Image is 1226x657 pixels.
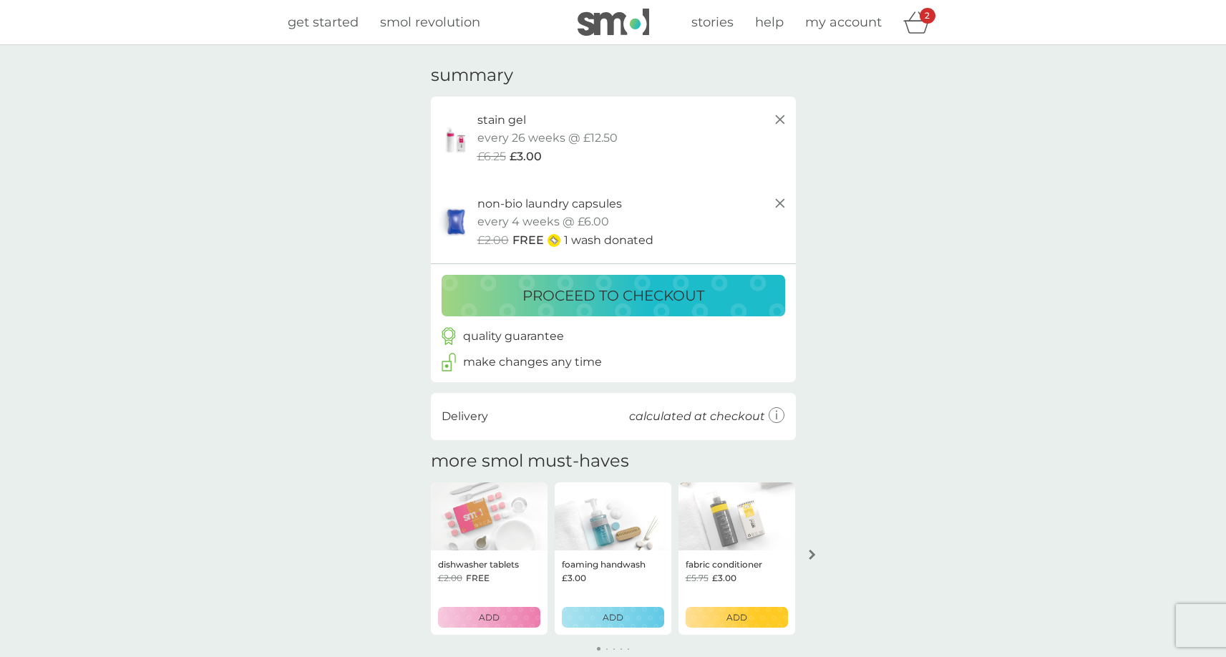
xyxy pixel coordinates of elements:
p: Delivery [442,407,488,426]
p: 1 wash donated [564,231,653,250]
a: get started [288,12,359,33]
p: make changes any time [463,353,602,371]
p: ADD [603,610,623,624]
a: smol revolution [380,12,480,33]
button: ADD [686,607,788,628]
span: £2.00 [477,231,509,250]
img: smol [578,9,649,36]
span: my account [805,14,882,30]
a: help [755,12,784,33]
p: fabric conditioner [686,558,762,571]
span: £2.00 [438,571,462,585]
span: £3.00 [510,147,542,166]
span: £3.00 [712,571,736,585]
p: proceed to checkout [522,284,704,307]
button: ADD [438,607,540,628]
h2: more smol must-haves [431,451,629,472]
button: ADD [562,607,664,628]
p: quality guarantee [463,327,564,346]
p: ADD [479,610,500,624]
h3: summary [431,65,513,86]
p: calculated at checkout [629,407,765,426]
div: basket [903,8,939,36]
p: stain gel [477,111,526,130]
a: stories [691,12,734,33]
span: get started [288,14,359,30]
a: my account [805,12,882,33]
span: £6.25 [477,147,506,166]
span: smol revolution [380,14,480,30]
p: dishwasher tablets [438,558,519,571]
p: non-bio laundry capsules [477,195,622,213]
p: foaming handwash [562,558,646,571]
span: £5.75 [686,571,709,585]
span: stories [691,14,734,30]
button: proceed to checkout [442,275,785,316]
span: £3.00 [562,571,586,585]
span: help [755,14,784,30]
p: ADD [726,610,747,624]
span: FREE [466,571,490,585]
p: every 4 weeks @ £6.00 [477,213,609,231]
p: every 26 weeks @ £12.50 [477,129,618,147]
span: FREE [512,231,544,250]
